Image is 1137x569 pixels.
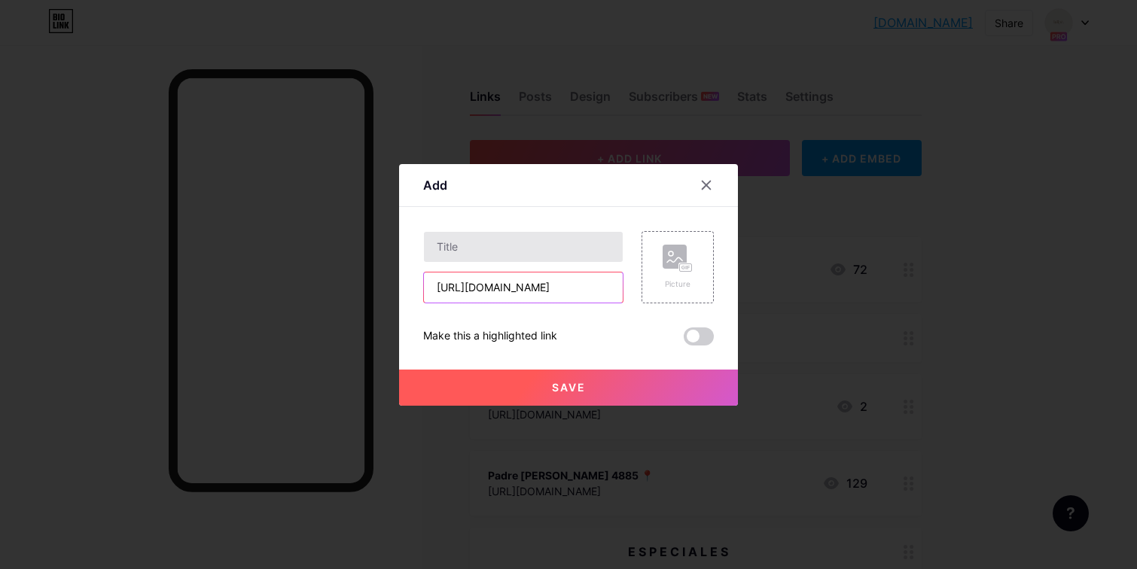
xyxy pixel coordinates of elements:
[423,327,557,345] div: Make this a highlighted link
[399,370,738,406] button: Save
[552,381,586,394] span: Save
[663,278,693,290] div: Picture
[424,272,623,303] input: URL
[423,176,447,194] div: Add
[424,232,623,262] input: Title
